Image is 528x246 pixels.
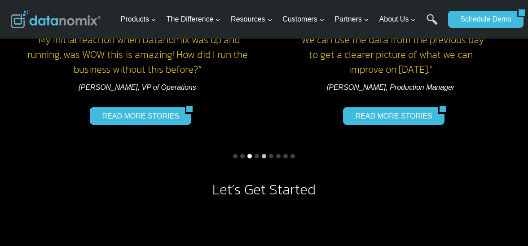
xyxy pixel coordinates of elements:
em: [PERSON_NAME], VP of Operations [79,83,196,91]
button: Go to slide 2 [240,154,245,158]
span: Customers [282,13,324,25]
button: Go to slide 9 [290,154,295,158]
em: [PERSON_NAME], Production Manager [327,83,455,91]
a: Search [427,14,438,34]
h4: “My Initial reaction when Datanomix was up and running, was WOW this is amazing! How did I run th... [20,32,255,77]
ul: Select a slide to show [11,153,517,160]
a: READ MORE STORIES [90,107,185,124]
span: Resources [231,13,272,25]
button: Go to slide 6 [269,154,273,158]
button: Go to slide 4 [255,154,259,158]
span: Products [121,13,156,25]
button: Go to slide 1 [233,154,238,158]
img: Datanomix [11,10,101,28]
button: Go to slide 5 [262,154,266,158]
button: Go to slide 3 [247,154,252,158]
nav: Primary Navigation [117,5,444,34]
button: Go to slide 7 [276,154,281,158]
span: Partners [334,13,369,25]
h4: “ We can use the data from the previous day to get a clearer picture of what we can improve on [D... [273,32,508,77]
button: Go to slide 8 [283,154,288,158]
h2: Let’s Get Started [11,182,517,197]
span: The Difference [167,13,221,25]
a: READ MORE STORIES [343,107,438,124]
a: Schedule Demo [448,11,517,28]
span: About Us [379,13,416,25]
